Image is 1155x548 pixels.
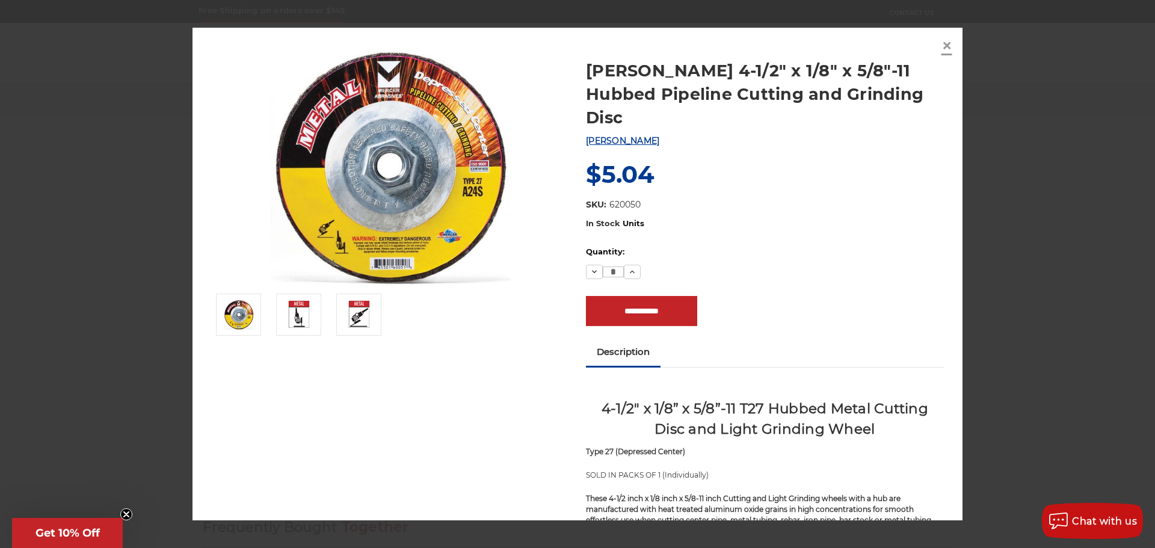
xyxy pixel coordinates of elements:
img: Mercer 4-1/2" x 1/8" x 5/8"-11 Hubbed Cutting and Light Grinding Wheel [224,300,254,330]
p: SOLD IN PACKS OF 1 (Individually) [586,470,944,481]
strong: Type 27 (Depressed Center) [586,447,685,456]
span: × [941,34,952,57]
span: Units [623,218,644,228]
img: Mercer 4-1/2" x 1/8" x 5/8"-11 Hubbed Pipeline Cutting and Grinding Disc [344,301,374,328]
img: Mercer 4-1/2" x 1/8" x 5/8"-11 Hubbed Cutting and Light Grinding Wheel [270,46,511,287]
span: $5.04 [586,159,654,189]
dt: SKU: [586,199,606,211]
button: Close teaser [120,508,132,520]
a: Close [937,36,956,55]
a: [PERSON_NAME] 4-1/2" x 1/8" x 5/8"-11 Hubbed Pipeline Cutting and Grinding Disc [586,59,944,129]
a: [PERSON_NAME] [586,135,659,146]
label: Quantity: [586,246,944,258]
div: Get 10% OffClose teaser [12,518,123,548]
strong: 4-1/2" x 1/8” x 5/8”-11 T27 Hubbed Metal Cutting Disc and Light Grinding Wheel [602,400,928,438]
span: Get 10% Off [35,526,100,540]
span: Chat with us [1072,516,1137,527]
span: In Stock [586,218,620,228]
dd: 620050 [609,199,641,211]
button: Chat with us [1042,503,1143,539]
a: Description [586,339,661,365]
img: Mercer 4-1/2" x 1/8" x 5/8"-11 Hubbed Pipeline Cutting and Grinding Disc [284,301,314,328]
